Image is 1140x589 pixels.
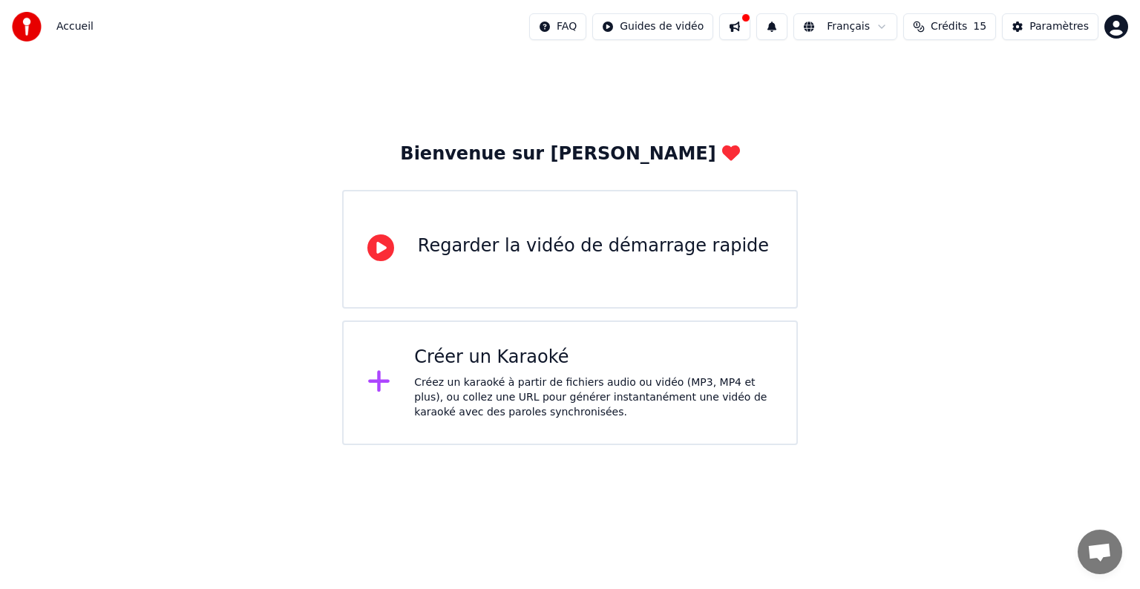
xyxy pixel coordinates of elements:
[529,13,586,40] button: FAQ
[12,12,42,42] img: youka
[973,19,986,34] span: 15
[414,375,773,420] div: Créez un karaoké à partir de fichiers audio ou vidéo (MP3, MP4 et plus), ou collez une URL pour g...
[592,13,713,40] button: Guides de vidéo
[56,19,94,34] span: Accueil
[56,19,94,34] nav: breadcrumb
[400,142,739,166] div: Bienvenue sur [PERSON_NAME]
[903,13,996,40] button: Crédits15
[931,19,967,34] span: Crédits
[1029,19,1089,34] div: Paramètres
[418,234,769,258] div: Regarder la vidéo de démarrage rapide
[1002,13,1098,40] button: Paramètres
[1078,530,1122,574] a: Ouvrir le chat
[414,346,773,369] div: Créer un Karaoké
